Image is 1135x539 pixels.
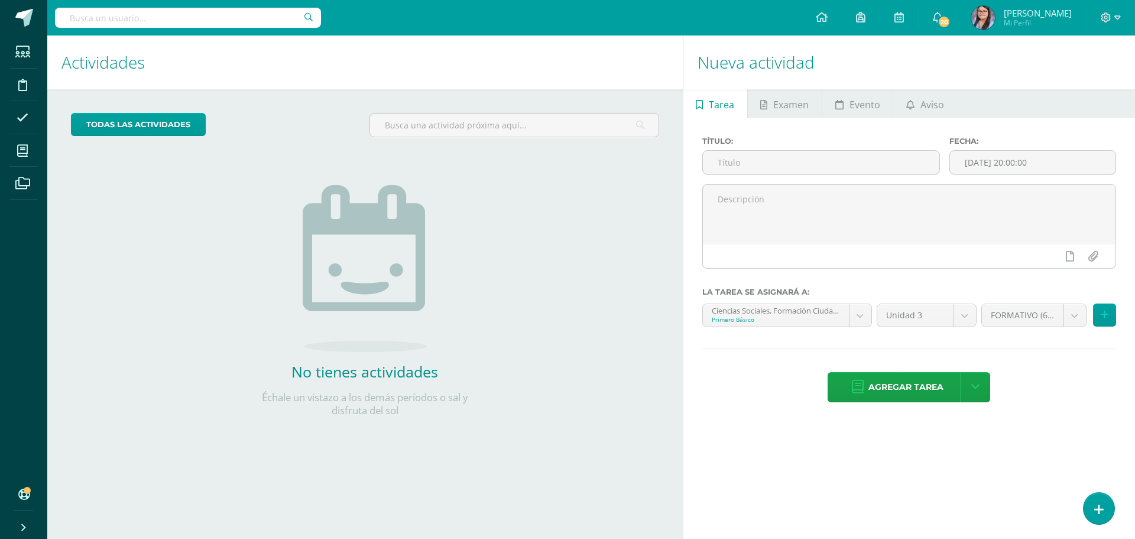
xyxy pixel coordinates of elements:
span: Examen [773,91,809,119]
input: Título [703,151,939,174]
div: Ciencias Sociales, Formación Ciudadana e Interculturalidad 'A' [712,304,840,315]
img: 3701f0f65ae97d53f8a63a338b37df93.png [971,6,995,30]
div: Primero Básico [712,315,840,324]
span: [PERSON_NAME] [1004,7,1072,19]
a: Unidad 3 [877,304,976,327]
a: Tarea [683,89,747,118]
span: Unidad 3 [886,304,945,327]
span: 20 [938,15,951,28]
a: Examen [748,89,822,118]
label: Fecha: [949,137,1116,146]
a: Evento [822,89,893,118]
input: Busca una actividad próxima aquí... [370,114,658,137]
span: FORMATIVO (60.0%) [991,304,1055,327]
label: Título: [702,137,940,146]
span: Aviso [920,91,944,119]
span: Agregar tarea [868,373,943,402]
label: La tarea se asignará a: [702,288,1116,296]
input: Fecha de entrega [950,151,1115,174]
span: Tarea [709,91,734,119]
span: Evento [849,91,880,119]
a: todas las Actividades [71,113,206,136]
p: Échale un vistazo a los demás períodos o sal y disfruta del sol [247,391,483,417]
h1: Actividades [61,35,669,89]
input: Busca un usuario... [55,8,321,28]
a: FORMATIVO (60.0%) [982,304,1086,327]
h1: Nueva actividad [698,35,1121,89]
span: Mi Perfil [1004,18,1072,28]
h2: No tienes actividades [247,362,483,382]
img: no_activities.png [303,185,427,352]
a: Aviso [893,89,956,118]
a: Ciencias Sociales, Formación Ciudadana e Interculturalidad 'A'Primero Básico [703,304,871,327]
